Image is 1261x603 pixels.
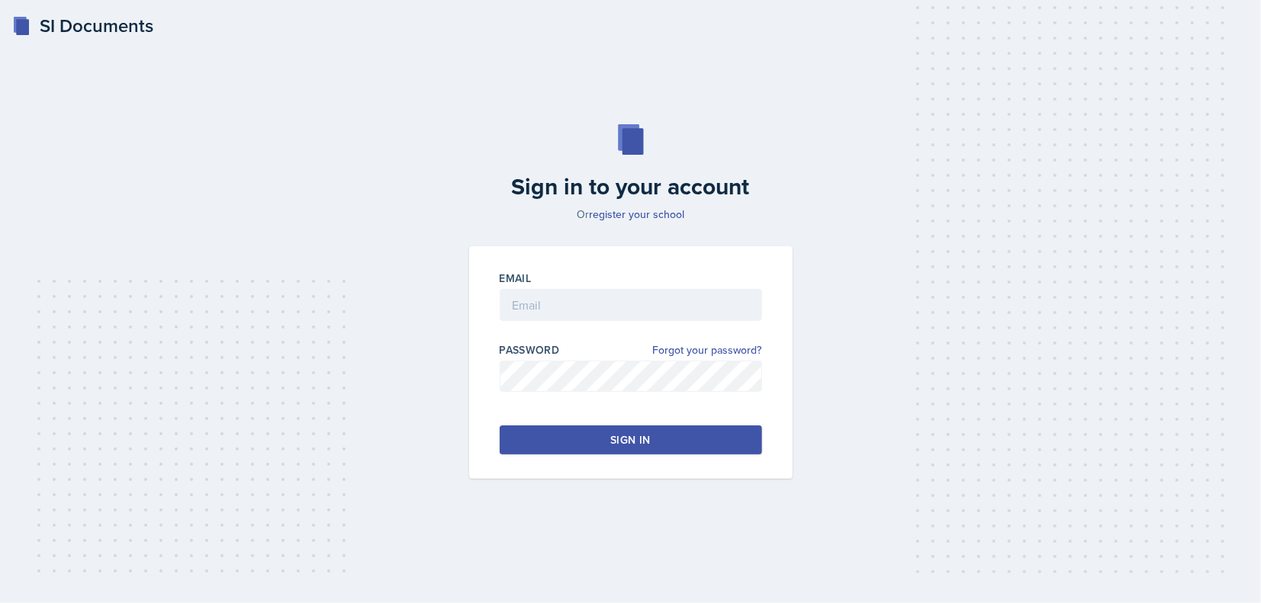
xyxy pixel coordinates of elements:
a: register your school [589,207,684,222]
a: SI Documents [12,12,153,40]
a: Forgot your password? [653,342,762,358]
button: Sign in [500,425,762,454]
h2: Sign in to your account [460,173,802,200]
p: Or [460,207,802,222]
label: Password [500,342,560,358]
div: Sign in [610,432,650,447]
input: Email [500,289,762,321]
label: Email [500,271,532,286]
